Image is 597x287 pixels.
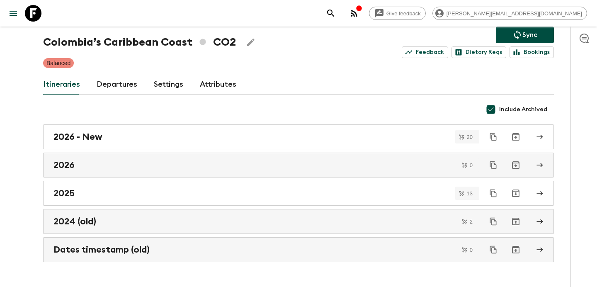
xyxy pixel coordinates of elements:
a: Departures [97,75,137,95]
span: 20 [462,134,478,140]
span: 0 [465,247,478,253]
button: Duplicate [486,186,501,201]
a: Attributes [200,75,236,95]
span: Give feedback [382,10,425,17]
button: Unarchive [507,213,524,230]
a: 2024 (old) [43,209,554,234]
a: 2026 - New [43,124,554,149]
button: Duplicate [486,214,501,229]
a: Feedback [402,46,448,58]
a: Dietary Reqs [451,46,506,58]
button: Unarchive [507,157,524,173]
h1: Colombia’s Caribbean Coast CO2 [43,34,236,51]
button: Archive [507,185,524,202]
a: Dates timestamp (old) [43,237,554,262]
a: 2025 [43,181,554,206]
span: Include Archived [499,105,547,114]
span: 2 [465,219,478,224]
button: Duplicate [486,242,501,257]
a: 2026 [43,153,554,178]
div: [PERSON_NAME][EMAIL_ADDRESS][DOMAIN_NAME] [432,7,587,20]
a: Give feedback [369,7,426,20]
button: menu [5,5,22,22]
button: Sync adventure departures to the booking engine [496,27,554,43]
h2: Dates timestamp (old) [53,244,150,255]
a: Itineraries [43,75,80,95]
p: Balanced [46,59,70,67]
button: Duplicate [486,129,501,144]
p: Sync [522,30,537,40]
a: Bookings [510,46,554,58]
span: [PERSON_NAME][EMAIL_ADDRESS][DOMAIN_NAME] [442,10,587,17]
button: Archive [507,129,524,145]
button: Edit Adventure Title [243,34,259,51]
span: 13 [462,191,478,196]
button: search adventures [323,5,339,22]
span: 0 [465,163,478,168]
h2: 2025 [53,188,75,199]
a: Settings [154,75,183,95]
button: Unarchive [507,241,524,258]
h2: 2026 [53,160,75,170]
h2: 2024 (old) [53,216,96,227]
h2: 2026 - New [53,131,102,142]
button: Duplicate [486,158,501,173]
